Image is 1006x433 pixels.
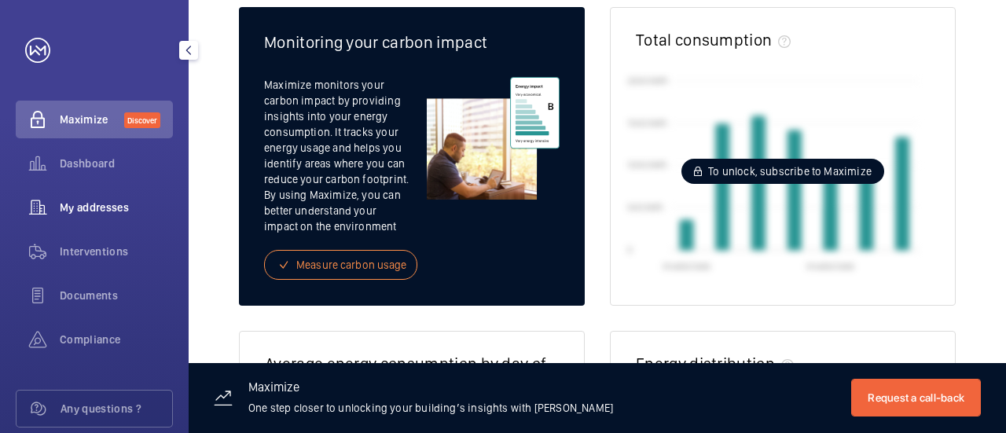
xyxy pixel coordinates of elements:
h2: Average energy consumption by day of week [265,354,546,393]
span: Discover [124,112,160,128]
span: Any questions ? [61,401,172,416]
text: 0 [627,244,633,255]
img: energy-freemium-EN.svg [427,77,560,200]
span: My addresses [60,200,173,215]
h3: Maximize [248,381,613,400]
text: 500 kWh [627,202,663,213]
span: Dashboard [60,156,173,171]
span: Measure carbon usage [296,257,407,273]
text: 1000 kWh [627,160,667,171]
p: Maximize monitors your carbon impact by providing insights into your energy consumption. It track... [264,77,427,234]
span: Maximize [60,112,124,127]
span: Documents [60,288,173,303]
text: 2000 kWh [627,75,668,86]
h2: Energy distribution [636,354,775,373]
text: 1500 kWh [627,117,667,128]
h2: Total consumption [636,30,772,50]
p: One step closer to unlocking your building’s insights with [PERSON_NAME] [248,400,613,416]
span: Interventions [60,244,173,259]
span: To unlock, subscribe to Maximize [708,163,872,179]
h2: Monitoring your carbon impact [264,32,560,52]
span: Compliance [60,332,173,347]
button: Request a call-back [851,379,981,416]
